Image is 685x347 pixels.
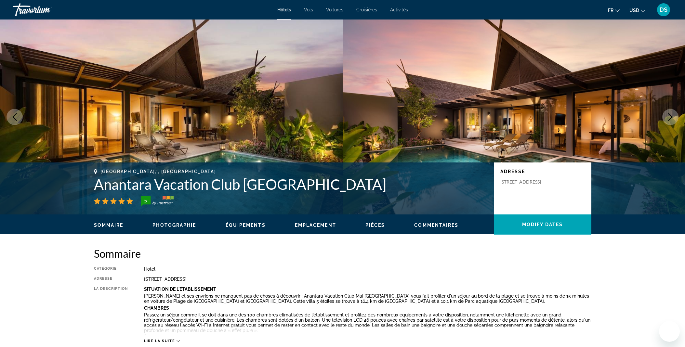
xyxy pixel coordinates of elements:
[522,222,563,227] span: Modify Dates
[94,223,124,228] span: Sommaire
[608,8,613,13] span: fr
[365,223,385,228] span: Pièces
[139,197,152,204] div: 5
[144,266,591,272] div: Hotel
[494,214,591,235] button: Modify Dates
[141,196,174,206] img: TrustYou guest rating badge
[94,222,124,228] button: Sommaire
[356,7,377,12] a: Croisières
[660,6,667,13] span: DS
[326,7,343,12] a: Voitures
[94,276,128,282] div: Adresse
[365,222,385,228] button: Pièces
[414,222,458,228] button: Commentaires
[144,276,591,282] div: [STREET_ADDRESS]
[295,222,336,228] button: Emplacement
[94,266,128,272] div: Catégorie
[226,222,266,228] button: Équipements
[277,7,291,12] a: Hôtels
[144,339,180,343] button: Lire la suite
[295,223,336,228] span: Emplacement
[13,1,78,18] a: Travorium
[659,321,680,342] iframe: Button to launch messaging window
[144,339,175,343] span: Lire la suite
[100,169,216,174] span: [GEOGRAPHIC_DATA], , [GEOGRAPHIC_DATA]
[390,7,408,12] a: Activités
[629,8,639,13] span: USD
[94,287,128,335] div: La description
[655,3,672,17] button: User Menu
[662,109,678,125] button: Next image
[152,223,196,228] span: Photographie
[226,223,266,228] span: Équipements
[414,223,458,228] span: Commentaires
[94,176,487,193] h1: Anantara Vacation Club [GEOGRAPHIC_DATA]
[500,169,585,174] p: Adresse
[94,247,591,260] h2: Sommaire
[144,287,216,292] b: Situation De L'établissement
[144,305,169,311] b: Chambres
[144,293,591,304] p: [PERSON_NAME] et ses envrions ne manquent pas de choses à découvrir : Anantara Vacation Club Mai ...
[7,109,23,125] button: Previous image
[500,179,552,185] p: [STREET_ADDRESS]
[152,222,196,228] button: Photographie
[608,6,620,15] button: Change language
[304,7,313,12] a: Vols
[629,6,645,15] button: Change currency
[144,312,591,333] p: Passez un séjour comme il se doit dans une des 100 chambres climatisées de l'établissement et pro...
